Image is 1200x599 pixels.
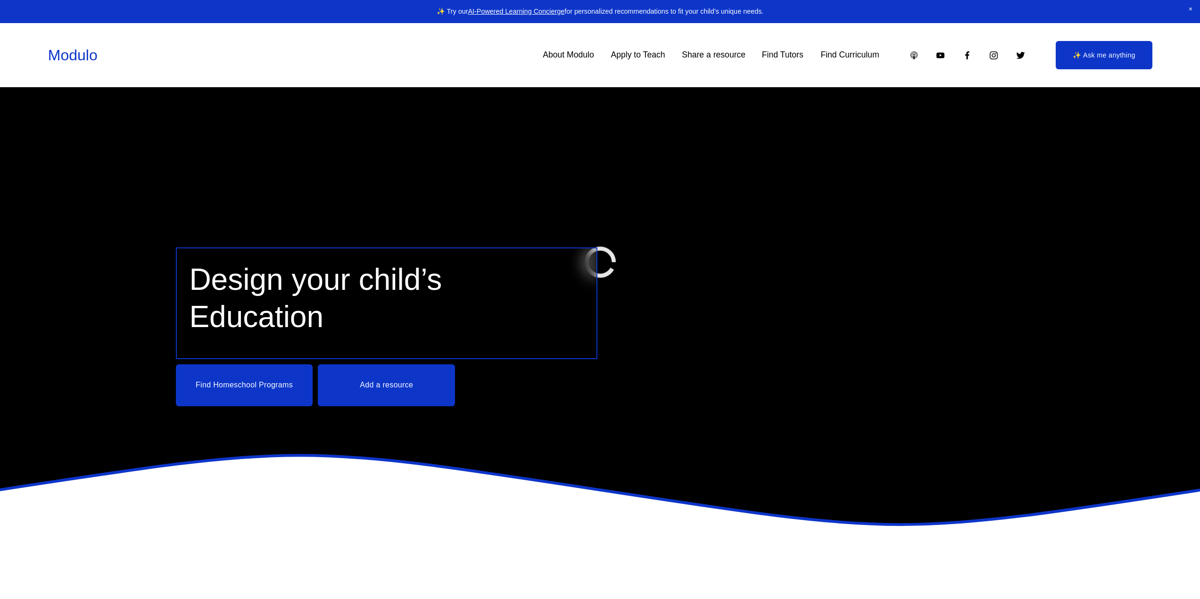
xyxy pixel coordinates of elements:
[820,47,879,64] a: Find Curriculum
[176,364,313,406] a: Find Homeschool Programs
[611,47,665,64] a: Apply to Teach
[189,263,450,334] span: Design your child’s Education
[543,47,594,64] a: About Modulo
[318,364,455,406] a: Add a resource
[1056,41,1152,69] a: ✨ Ask me anything
[682,47,745,64] a: Share a resource
[989,50,999,60] a: Instagram
[762,47,803,64] a: Find Tutors
[935,50,945,60] a: YouTube
[909,50,919,60] a: Apple Podcasts
[1016,50,1026,60] a: Twitter
[48,47,98,64] a: Modulo
[962,50,972,60] a: Facebook
[468,8,564,15] a: AI-Powered Learning Concierge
